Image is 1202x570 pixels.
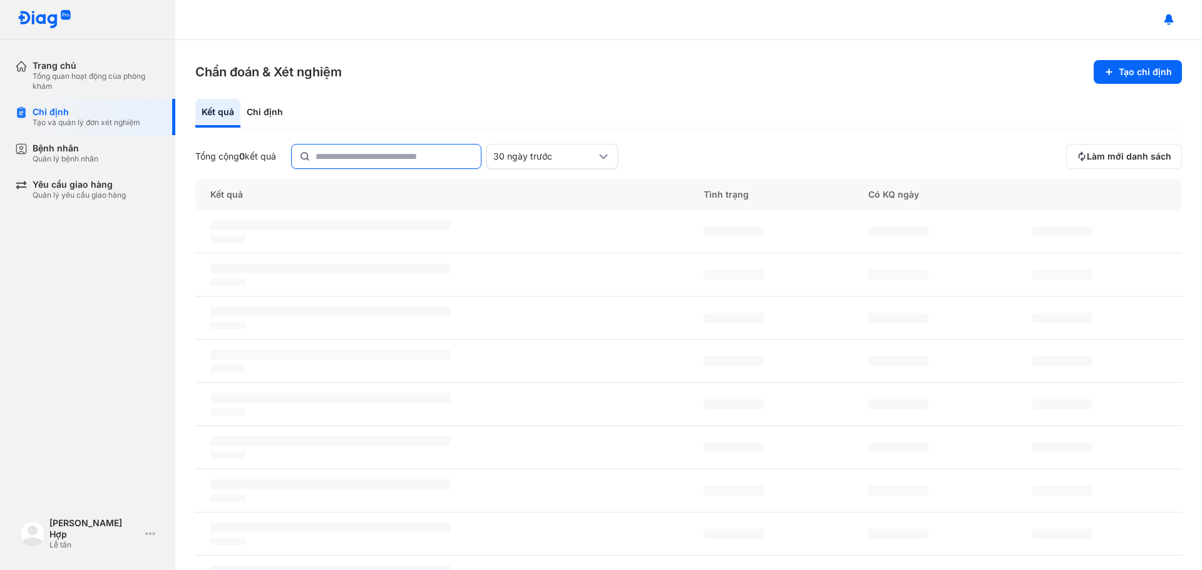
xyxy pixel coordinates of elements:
span: ‌ [1032,313,1092,323]
span: ‌ [210,393,451,403]
span: ‌ [704,226,764,237]
span: ‌ [868,313,928,323]
span: ‌ [704,399,764,409]
div: Tình trạng [689,179,853,210]
span: ‌ [210,436,451,446]
span: ‌ [210,220,451,230]
div: Trang chủ [33,60,160,71]
span: ‌ [1032,356,1092,366]
span: ‌ [1032,270,1092,280]
div: Tổng quan hoạt động của phòng khám [33,71,160,91]
div: Bệnh nhân [33,143,98,154]
div: Tổng cộng kết quả [195,151,276,162]
div: 30 ngày trước [493,151,596,162]
span: ‌ [704,486,764,496]
span: ‌ [868,270,928,280]
div: Tạo và quản lý đơn xét nghiệm [33,118,140,128]
div: Chỉ định [33,106,140,118]
span: ‌ [704,313,764,323]
span: ‌ [210,278,245,286]
span: ‌ [868,356,928,366]
span: ‌ [868,226,928,237]
span: ‌ [704,356,764,366]
span: ‌ [210,235,245,243]
span: ‌ [210,322,245,329]
div: [PERSON_NAME] Hợp [49,517,140,540]
img: logo [20,521,45,546]
span: ‌ [868,486,928,496]
span: ‌ [1032,226,1092,237]
span: ‌ [210,365,245,372]
span: ‌ [704,270,764,280]
div: Chỉ định [240,99,289,128]
img: logo [18,10,71,29]
div: Quản lý yêu cầu giao hàng [33,190,126,200]
span: ‌ [868,399,928,409]
span: ‌ [210,522,451,532]
div: Lễ tân [49,540,140,550]
div: Kết quả [195,179,689,210]
h3: Chẩn đoán & Xét nghiệm [195,63,342,81]
span: ‌ [1032,442,1092,452]
span: ‌ [868,442,928,452]
span: ‌ [868,529,928,539]
span: ‌ [210,451,245,459]
span: ‌ [704,529,764,539]
button: Làm mới danh sách [1066,144,1182,169]
div: Kết quả [195,99,240,128]
span: 0 [239,151,245,161]
span: ‌ [1032,399,1092,409]
span: ‌ [210,350,451,360]
div: Quản lý bệnh nhân [33,154,98,164]
div: Yêu cầu giao hàng [33,179,126,190]
span: Làm mới danh sách [1087,151,1171,162]
span: ‌ [210,408,245,415]
span: ‌ [1032,486,1092,496]
button: Tạo chỉ định [1094,60,1182,84]
span: ‌ [210,494,245,502]
span: ‌ [210,537,245,545]
span: ‌ [210,479,451,489]
span: ‌ [210,263,451,273]
span: ‌ [210,307,451,317]
span: ‌ [1032,529,1092,539]
div: Có KQ ngày [853,179,1018,210]
span: ‌ [704,442,764,452]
